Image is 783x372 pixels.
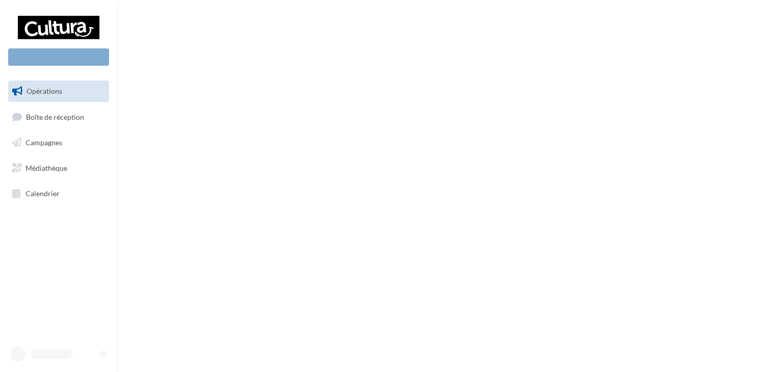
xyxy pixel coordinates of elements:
div: Nouvelle campagne [8,48,109,66]
a: Boîte de réception [6,106,111,128]
span: Boîte de réception [26,112,84,121]
a: Opérations [6,81,111,102]
a: Médiathèque [6,157,111,179]
span: Médiathèque [25,164,67,172]
a: Calendrier [6,183,111,204]
a: Campagnes [6,132,111,153]
span: Opérations [27,87,62,95]
span: Calendrier [25,189,60,197]
span: Campagnes [25,138,62,147]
